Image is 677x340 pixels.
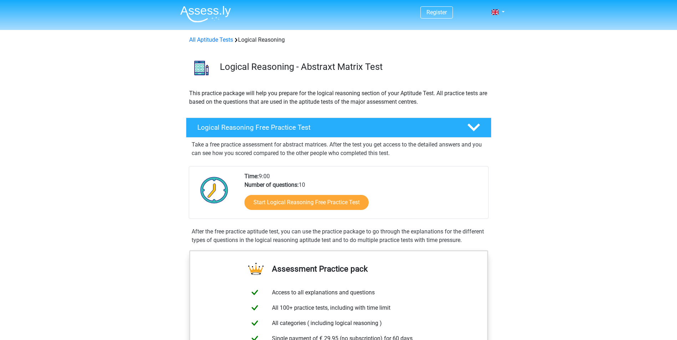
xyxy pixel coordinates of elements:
h4: Logical Reasoning Free Practice Test [197,123,456,132]
a: Register [426,9,447,16]
img: logical reasoning [186,53,217,83]
b: Number of questions: [244,181,299,188]
div: After the free practice aptitude test, you can use the practice package to go through the explana... [189,227,489,244]
img: Clock [196,172,232,208]
p: This practice package will help you prepare for the logical reasoning section of your Aptitude Te... [189,89,488,106]
a: Start Logical Reasoning Free Practice Test [244,195,369,210]
a: Logical Reasoning Free Practice Test [183,118,494,138]
div: 9:00 10 [239,172,488,218]
b: Time: [244,173,259,180]
div: Logical Reasoning [186,36,491,44]
img: Assessly [180,6,231,22]
h3: Logical Reasoning - Abstraxt Matrix Test [220,61,486,72]
p: Take a free practice assessment for abstract matrices. After the test you get access to the detai... [192,140,486,158]
a: All Aptitude Tests [189,36,233,43]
